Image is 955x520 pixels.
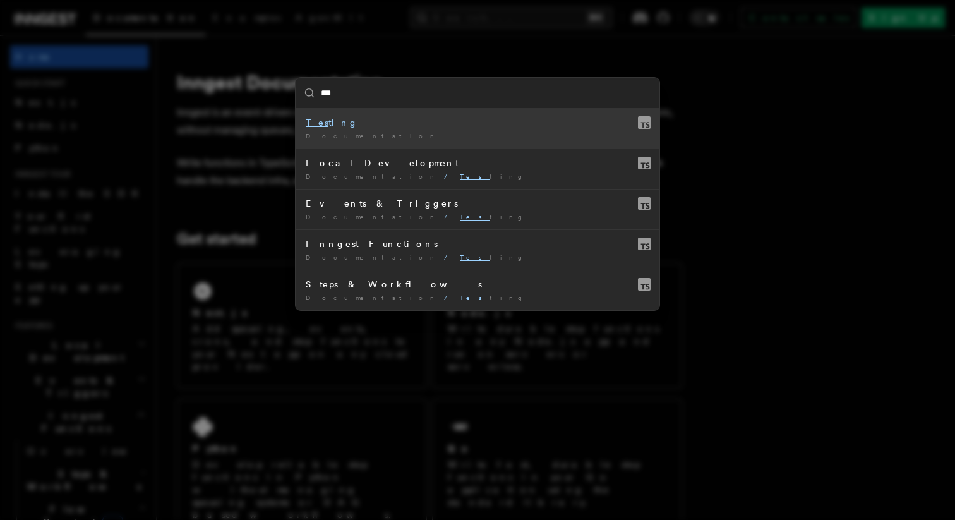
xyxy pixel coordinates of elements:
div: Local Development [306,157,649,169]
span: Documentation [306,213,439,221]
span: ting [460,213,524,221]
mark: Tes [460,294,490,301]
mark: Tes [460,172,490,180]
div: ting [306,116,649,129]
mark: Tes [306,118,328,128]
span: Documentation [306,172,439,180]
div: Steps & Workflows [306,278,649,291]
span: Documentation [306,294,439,301]
span: / [444,294,455,301]
span: / [444,213,455,221]
span: Documentation [306,132,439,140]
mark: Tes [460,253,490,261]
div: Events & Triggers [306,197,649,210]
span: / [444,172,455,180]
span: ting [460,294,524,301]
span: ting [460,172,524,180]
div: Inngest Functions [306,238,649,250]
span: Documentation [306,253,439,261]
span: / [444,253,455,261]
span: ting [460,253,524,261]
mark: Tes [460,213,490,221]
